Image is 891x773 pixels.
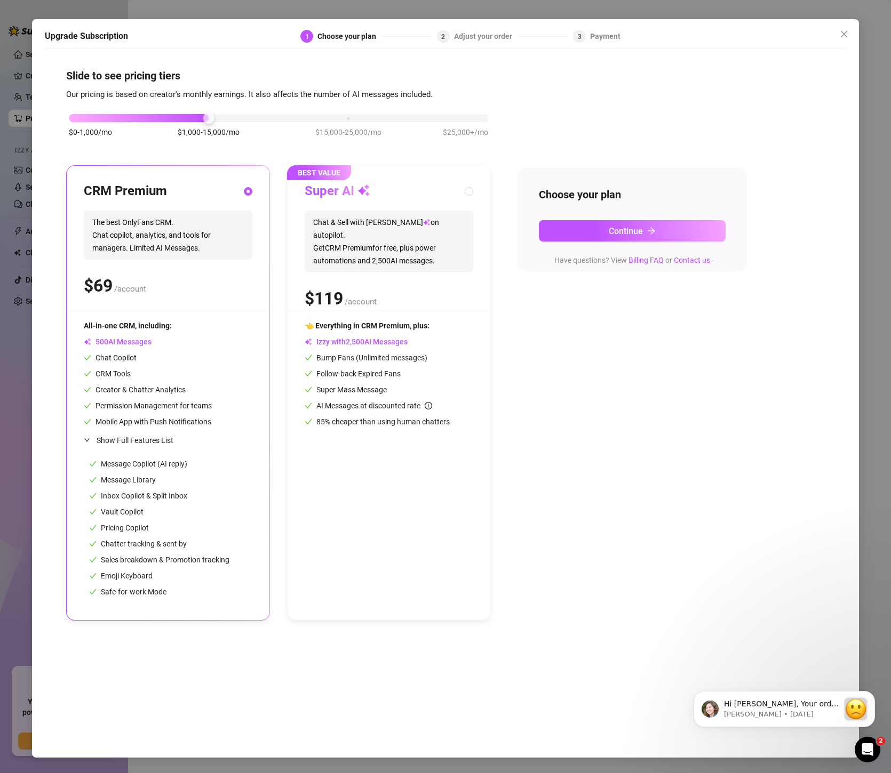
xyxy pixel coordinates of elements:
[89,555,229,564] span: Sales breakdown & Promotion tracking
[89,587,166,596] span: Safe-for-work Mode
[855,737,880,762] iframe: Intercom live chat
[305,354,312,361] span: check
[89,508,97,516] span: check
[84,353,137,362] span: Chat Copilot
[305,370,312,377] span: check
[539,220,726,241] button: Continuearrow-right
[84,385,186,394] span: Creator & Chatter Analytics
[46,40,162,50] p: Message from Ella, sent 1w ago
[46,30,162,219] span: Hi [PERSON_NAME], Your order didn’t go through :slightly_frowning_face: Unfortunately, your order...
[840,30,848,38] span: close
[84,276,113,296] span: $
[425,402,432,409] span: info-circle
[316,401,432,410] span: AI Messages at discounted rate
[305,417,450,426] span: 85% cheaper than using human chatters
[609,226,643,236] span: Continue
[89,460,187,468] span: Message Copilot (AI reply)
[345,297,377,307] span: /account
[84,418,91,425] span: check
[578,33,582,41] span: 3
[89,508,144,516] span: Vault Copilot
[629,256,664,264] a: Billing FAQ
[97,436,173,445] span: Show Full Features List
[89,524,149,532] span: Pricing Copilot
[84,401,212,410] span: Permission Management for teams
[84,369,131,378] span: CRM Tools
[305,183,370,200] h3: Super AI
[84,354,91,361] span: check
[89,572,97,579] span: check
[114,284,146,294] span: /account
[305,386,312,393] span: check
[84,428,252,453] div: Show Full Features List
[678,670,891,744] iframe: Intercom notifications message
[305,211,473,272] span: Chat & Sell with [PERSON_NAME] on autopilot. Get CRM Premium for free, plus power automations and...
[647,227,656,235] span: arrow-right
[305,321,429,330] span: 👈 Everything in CRM Premium, plus:
[305,33,309,41] span: 1
[89,540,97,547] span: check
[89,460,97,468] span: check
[89,556,97,563] span: check
[674,256,710,264] a: Contact us
[84,211,252,260] span: The best OnlyFans CRM. Chat copilot, analytics, and tools for managers. Limited AI Messages.
[84,437,90,443] span: expanded
[84,386,91,393] span: check
[89,588,97,595] span: check
[305,369,401,378] span: Follow-back Expired Fans
[178,126,240,138] span: $1,000-15,000/mo
[836,30,853,38] span: Close
[454,30,519,43] div: Adjust your order
[539,187,726,202] h4: Choose your plan
[89,571,153,580] span: Emoji Keyboard
[287,165,351,180] span: BEST VALUE
[305,337,408,346] span: Izzy with AI Messages
[315,126,381,138] span: $15,000-25,000/mo
[443,126,488,138] span: $25,000+/mo
[590,30,620,43] div: Payment
[84,370,91,377] span: check
[84,402,91,409] span: check
[305,402,312,409] span: check
[66,90,433,99] span: Our pricing is based on creator's monthly earnings. It also affects the number of AI messages inc...
[84,417,211,426] span: Mobile App with Push Notifications
[66,68,825,83] h4: Slide to see pricing tiers
[89,476,97,484] span: check
[45,30,128,43] h5: Upgrade Subscription
[89,540,187,548] span: Chatter tracking & sent by
[84,183,167,200] h3: CRM Premium
[305,385,387,394] span: Super Mass Message
[877,737,885,745] span: 2
[84,337,152,346] span: AI Messages
[305,288,343,309] span: $
[89,524,97,532] span: check
[305,418,312,425] span: check
[89,492,97,500] span: check
[89,476,156,484] span: Message Library
[836,26,853,43] button: Close
[305,353,427,362] span: Bump Fans (Unlimited messages)
[69,126,112,138] span: $0-1,000/mo
[441,33,445,41] span: 2
[554,256,710,264] span: Have questions? View or
[84,321,172,330] span: All-in-one CRM, including:
[317,30,383,43] div: Choose your plan
[89,492,187,500] span: Inbox Copilot & Split Inbox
